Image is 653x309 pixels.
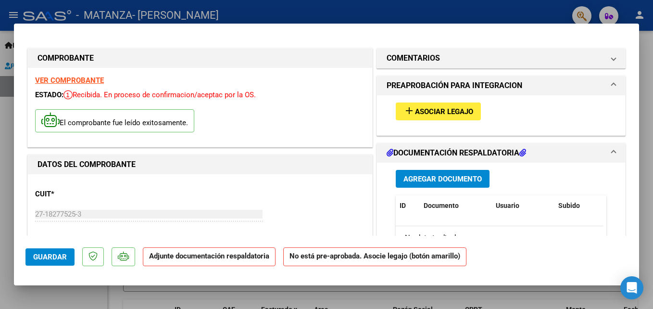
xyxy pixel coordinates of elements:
[403,105,415,116] mat-icon: add
[492,195,554,216] datatable-header-cell: Usuario
[400,202,406,209] span: ID
[377,49,625,68] mat-expansion-panel-header: COMENTARIOS
[35,109,194,133] p: El comprobante fue leído exitosamente.
[35,76,104,85] a: VER COMPROBANTE
[38,53,94,63] strong: COMPROBANTE
[35,90,63,99] span: ESTADO:
[396,170,490,188] button: Agregar Documento
[396,195,420,216] datatable-header-cell: ID
[424,202,459,209] span: Documento
[283,247,466,266] strong: No está pre-aprobada. Asocie legajo (botón amarillo)
[25,248,75,266] button: Guardar
[387,80,522,91] h1: PREAPROBACIÓN PARA INTEGRACION
[377,95,625,135] div: PREAPROBACIÓN PARA INTEGRACION
[377,76,625,95] mat-expansion-panel-header: PREAPROBACIÓN PARA INTEGRACION
[396,226,603,250] div: No data to display
[496,202,519,209] span: Usuario
[403,175,482,183] span: Agregar Documento
[387,147,526,159] h1: DOCUMENTACIÓN RESPALDATORIA
[387,52,440,64] h1: COMENTARIOS
[420,195,492,216] datatable-header-cell: Documento
[396,103,481,120] button: Asociar Legajo
[149,252,269,260] strong: Adjunte documentación respaldatoria
[377,143,625,163] mat-expansion-panel-header: DOCUMENTACIÓN RESPALDATORIA
[554,195,603,216] datatable-header-cell: Subido
[33,253,67,261] span: Guardar
[620,276,643,299] div: Open Intercom Messenger
[63,90,256,99] span: Recibida. En proceso de confirmacion/aceptac por la OS.
[415,107,473,116] span: Asociar Legajo
[35,189,134,200] p: CUIT
[38,160,136,169] strong: DATOS DEL COMPROBANTE
[558,202,580,209] span: Subido
[603,195,651,216] datatable-header-cell: Acción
